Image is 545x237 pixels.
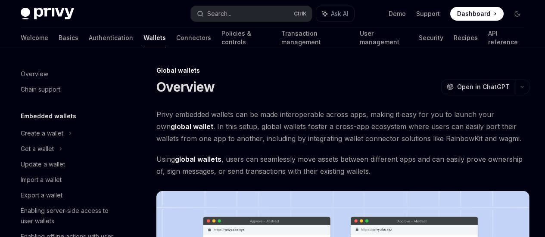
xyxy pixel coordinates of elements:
a: Demo [389,9,406,18]
a: User management [360,28,408,48]
a: Security [419,28,443,48]
button: Toggle dark mode [511,7,524,21]
a: Connectors [176,28,211,48]
div: Create a wallet [21,128,63,139]
a: Overview [14,66,124,82]
div: Update a wallet [21,159,65,169]
span: Using , users can seamlessly move assets between different apps and can easily prove ownership of... [156,153,529,177]
div: Overview [21,69,48,79]
div: Search... [207,9,231,19]
a: Authentication [89,28,133,48]
div: Export a wallet [21,190,62,200]
div: Global wallets [156,66,529,75]
h5: Embedded wallets [21,111,76,121]
span: Dashboard [457,9,490,18]
a: Chain support [14,82,124,97]
h1: Overview [156,79,215,95]
span: Ctrl K [294,10,307,17]
a: Enabling server-side access to user wallets [14,203,124,229]
strong: global wallets [175,155,221,163]
a: Export a wallet [14,188,124,203]
strong: global wallet [171,122,213,131]
button: Open in ChatGPT [441,80,515,94]
img: dark logo [21,8,74,20]
button: Ask AI [316,6,354,22]
div: Get a wallet [21,144,54,154]
a: Welcome [21,28,48,48]
a: Update a wallet [14,157,124,172]
a: Transaction management [281,28,350,48]
a: API reference [488,28,524,48]
a: Import a wallet [14,172,124,188]
a: Recipes [454,28,478,48]
a: Wallets [143,28,166,48]
span: Open in ChatGPT [457,83,510,91]
span: Ask AI [331,9,348,18]
a: Support [416,9,440,18]
div: Chain support [21,84,60,95]
div: Enabling server-side access to user wallets [21,206,119,226]
a: Dashboard [450,7,504,21]
div: Import a wallet [21,175,62,185]
a: Policies & controls [221,28,271,48]
span: Privy embedded wallets can be made interoperable across apps, making it easy for you to launch yo... [156,108,529,145]
button: Search...CtrlK [191,6,312,22]
a: Basics [59,28,78,48]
